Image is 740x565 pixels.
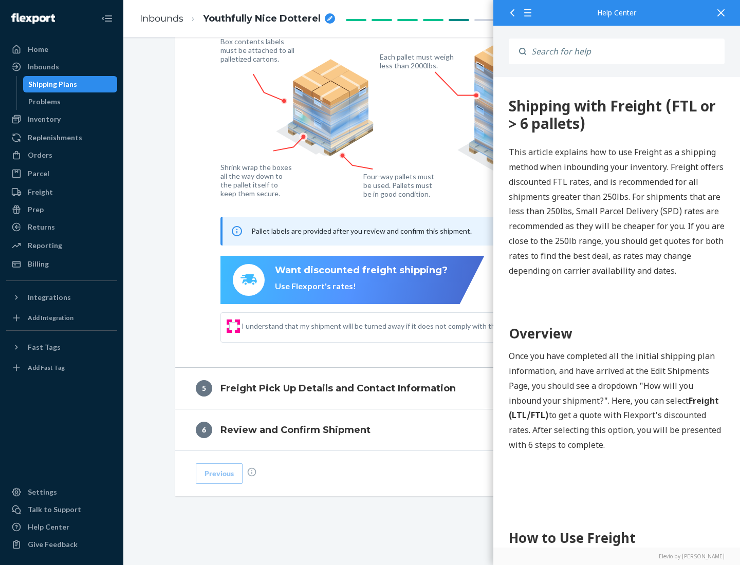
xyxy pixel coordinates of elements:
figcaption: Each pallet must weigh less than 2000lbs. [380,52,456,70]
div: 360 Shipping with Freight (FTL or > 6 pallets) [15,21,231,55]
ol: breadcrumbs [132,4,343,34]
div: Problems [28,97,61,107]
button: Fast Tags [6,339,117,355]
div: Add Fast Tag [28,363,65,372]
div: Orders [28,150,52,160]
div: Fast Tags [28,342,61,352]
a: Add Integration [6,310,117,326]
span: Chat [24,7,45,16]
button: Integrations [6,289,117,306]
figcaption: Box contents labels must be attached to all palletized cartons. [220,37,297,63]
a: Problems [23,93,118,110]
span: I understand that my shipment will be turned away if it does not comply with the above guidelines. [242,321,635,331]
a: Billing [6,256,117,272]
a: Orders [6,147,117,163]
div: Talk to Support [28,504,81,515]
figcaption: Shrink wrap the boxes all the way down to the pallet itself to keep them secure. [220,163,294,198]
a: Inbounds [6,59,117,75]
div: Replenishments [28,133,82,143]
figcaption: Four-way pallets must be used. Pallets must be in good condition. [363,172,435,198]
input: I understand that my shipment will be turned away if it does not comply with the above guidelines. [229,322,237,330]
button: Close Navigation [97,8,117,29]
div: Inbounds [28,62,59,72]
a: Help Center [6,519,117,535]
h1: Overview [15,247,231,267]
div: Help Center [509,9,725,16]
div: Shipping Plans [28,79,77,89]
div: Parcel [28,168,49,179]
a: Add Fast Tag [6,360,117,376]
a: Shipping Plans [23,76,118,92]
div: 5 [196,380,212,397]
span: Youthfully Nice Dotterel [203,12,321,26]
div: 6 [196,422,212,438]
a: Reporting [6,237,117,254]
a: Returns [6,219,117,235]
div: Give Feedback [28,539,78,550]
a: Elevio by [PERSON_NAME] [509,553,725,560]
div: Add Integration [28,313,73,322]
div: Prep [28,204,44,215]
h4: Freight Pick Up Details and Contact Information [220,382,456,395]
a: Home [6,41,117,58]
div: Home [28,44,48,54]
a: Inventory [6,111,117,127]
a: Inbounds [140,13,183,24]
button: Give Feedback [6,536,117,553]
button: 6Review and Confirm Shipment [175,409,689,450]
div: Integrations [28,292,71,303]
img: Flexport logo [11,13,55,24]
button: Talk to Support [6,501,117,518]
a: Settings [6,484,117,500]
a: Parcel [6,165,117,182]
div: Billing [28,259,49,269]
a: Prep [6,201,117,218]
button: Previous [196,463,243,484]
div: Settings [28,487,57,497]
button: 5Freight Pick Up Details and Contact Information [175,368,689,409]
h1: How to Use Freight [15,451,231,471]
div: Returns [28,222,55,232]
input: Search [526,39,725,64]
a: Replenishments [6,129,117,146]
h2: Step 1: Boxes and Labels [15,481,231,500]
span: Pallet labels are provided after you review and confirm this shipment. [251,227,472,235]
div: Freight [28,187,53,197]
div: Want discounted freight shipping? [275,264,448,277]
h4: Review and Confirm Shipment [220,423,371,437]
p: Once you have completed all the initial shipping plan information, and have arrived at the Edit S... [15,272,231,375]
div: Inventory [28,114,61,124]
a: Freight [6,184,117,200]
div: Use Flexport's rates! [275,280,448,292]
div: Reporting [28,240,62,251]
div: Help Center [28,522,69,532]
p: This article explains how to use Freight as a shipping method when inbounding your inventory. Fre... [15,68,231,201]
